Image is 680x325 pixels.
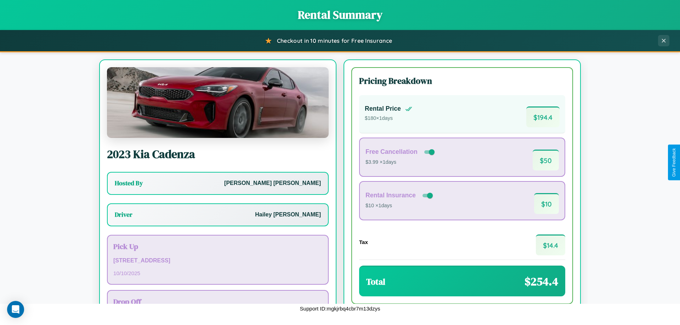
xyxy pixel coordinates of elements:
h3: Pick Up [113,241,322,251]
span: $ 14.4 [536,234,565,255]
h4: Tax [359,239,368,245]
h3: Total [366,276,385,288]
span: $ 50 [533,150,559,170]
h4: Rental Insurance [365,192,416,199]
p: [PERSON_NAME] [PERSON_NAME] [224,178,321,188]
h4: Free Cancellation [365,148,418,156]
p: Hailey [PERSON_NAME] [255,210,321,220]
h4: Rental Price [365,105,401,112]
p: $10 × 1 days [365,201,434,210]
p: Support ID: mgkjrbq4cbr7m13dzys [300,304,380,313]
span: $ 254.4 [525,274,558,289]
h2: 2023 Kia Cadenza [107,146,329,162]
p: 10 / 10 / 2025 [113,268,322,278]
div: Give Feedback [671,148,676,177]
span: $ 10 [534,193,559,214]
span: $ 194.4 [526,106,560,127]
span: Checkout in 10 minutes for Free Insurance [277,37,392,44]
p: $3.99 × 1 days [365,158,436,167]
h3: Driver [115,210,132,219]
h3: Hosted By [115,179,143,187]
img: Kia Cadenza [107,67,329,138]
div: Open Intercom Messenger [7,301,24,318]
h1: Rental Summary [7,7,673,23]
h3: Drop Off [113,296,322,307]
p: $ 180 × 1 days [365,114,412,123]
p: [STREET_ADDRESS] [113,256,322,266]
h3: Pricing Breakdown [359,75,565,87]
